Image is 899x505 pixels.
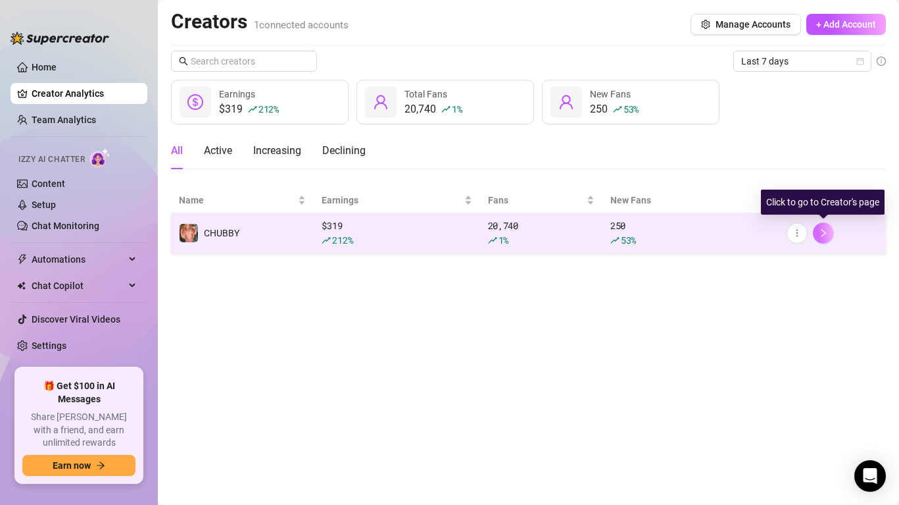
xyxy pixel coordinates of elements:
h2: Creators [171,9,349,34]
span: Earnings [322,193,461,207]
div: $319 [219,101,279,117]
span: dollar-circle [187,94,203,110]
div: Click to go to Creator's page [761,190,885,215]
img: Chat Copilot [17,281,26,290]
th: Earnings [314,188,479,213]
span: Name [179,193,295,207]
span: Automations [32,249,125,270]
span: Earn now [53,460,91,471]
span: Fans [488,193,584,207]
th: Name [171,188,314,213]
div: 20,740 [404,101,462,117]
div: $ 319 [322,219,472,248]
a: Content [32,178,65,189]
span: 1 % [452,103,462,115]
button: right [813,223,834,244]
span: 1 connected accounts [254,19,349,31]
span: info-circle [877,57,886,66]
span: 212 % [332,234,352,246]
span: CHUBBY [204,228,239,238]
span: arrow-right [96,461,105,470]
span: Last 7 days [741,51,863,71]
input: Search creators [191,54,299,68]
span: 53 % [623,103,639,115]
a: Team Analytics [32,115,96,125]
a: Home [32,62,57,72]
span: user [373,94,389,110]
span: user [558,94,574,110]
th: New Fans [602,188,779,213]
a: Chat Monitoring [32,221,99,231]
div: 250 [590,101,639,117]
span: setting [701,20,710,29]
span: Izzy AI Chatter [18,153,85,166]
span: rise [613,105,622,114]
a: Settings [32,340,66,351]
span: calendar [856,57,864,65]
th: Fans [480,188,602,213]
span: rise [488,236,497,245]
button: Earn nowarrow-right [22,455,135,476]
img: logo-BBDzfeDw.svg [11,32,109,45]
span: Manage Accounts [716,19,790,30]
span: + Add Account [816,19,876,30]
span: 1 % [498,234,508,246]
a: Creator Analytics [32,83,137,104]
a: Discover Viral Videos [32,314,120,325]
span: Total Fans [404,89,447,99]
span: thunderbolt [17,254,28,265]
span: Chat Copilot [32,275,125,296]
div: 250 [610,219,771,248]
div: All [171,143,183,159]
span: rise [441,105,450,114]
span: rise [322,236,331,245]
div: Declining [322,143,366,159]
img: AI Chatter [90,148,110,167]
div: Increasing [253,143,301,159]
div: Open Intercom Messenger [854,460,886,492]
button: Manage Accounts [691,14,801,35]
span: Earnings [219,89,255,99]
span: 53 % [621,234,636,246]
span: rise [610,236,620,245]
span: Share [PERSON_NAME] with a friend, and earn unlimited rewards [22,411,135,450]
a: Setup [32,199,56,210]
div: 20,740 [488,219,595,248]
span: more [792,228,802,238]
span: New Fans [590,89,631,99]
div: Active [204,143,232,159]
span: search [179,57,188,66]
span: New Fans [610,193,760,207]
img: CHUBBY [180,224,198,242]
span: 🎁 Get $100 in AI Messages [22,380,135,406]
span: rise [248,105,257,114]
button: + Add Account [806,14,886,35]
span: right [819,228,828,238]
span: 212 % [258,103,279,115]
